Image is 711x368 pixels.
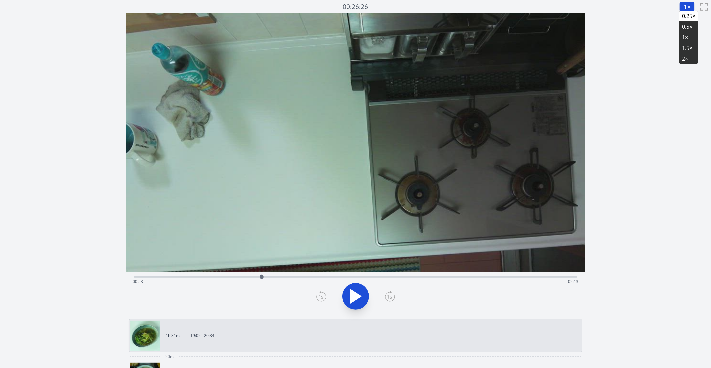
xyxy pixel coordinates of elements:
li: 0.25× [679,11,698,21]
li: 2× [679,53,698,64]
li: 1× [679,32,698,43]
span: 1 [684,3,687,11]
img: 250615100341_thumb.jpeg [130,321,160,351]
button: 1× [679,2,695,12]
li: 0.5× [679,21,698,32]
span: 20m [165,354,174,359]
span: 00:53 [133,279,143,284]
li: 1.5× [679,43,698,53]
a: 00:26:26 [343,2,368,12]
p: 19:02 - 20:34 [190,333,214,338]
p: 1h 31m [166,333,180,338]
span: 02:13 [568,279,578,284]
